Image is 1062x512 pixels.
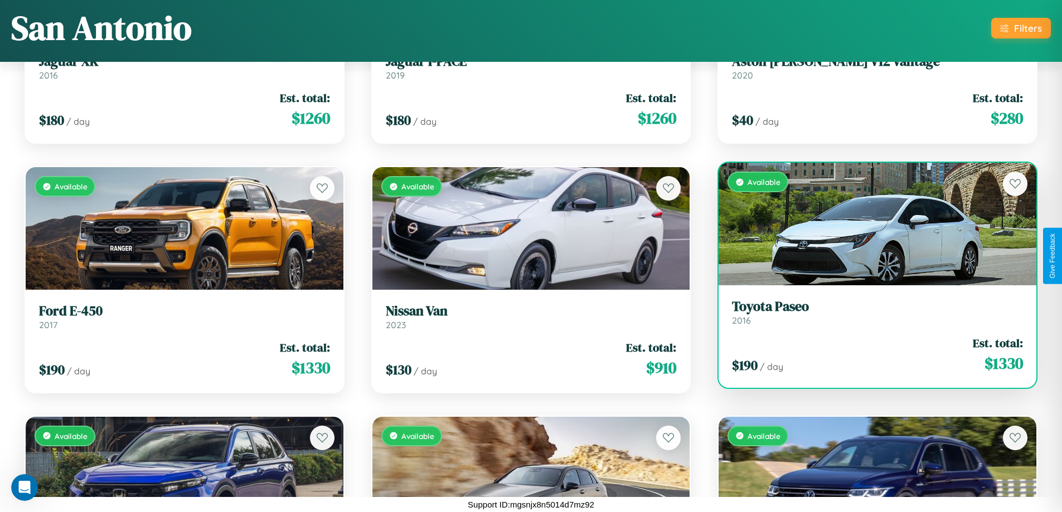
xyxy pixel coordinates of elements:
h3: Ford E-450 [39,303,330,319]
span: Available [55,182,88,191]
span: / day [413,116,437,127]
h3: Toyota Paseo [732,299,1023,315]
iframe: Intercom live chat [11,474,38,501]
div: Give Feedback [1049,233,1056,279]
h3: Nissan Van [386,303,677,319]
a: Ford E-4502017 [39,303,330,330]
span: / day [760,361,783,372]
span: Available [55,431,88,441]
span: Est. total: [973,90,1023,106]
h3: Jaguar XK [39,53,330,70]
span: Est. total: [626,339,676,355]
span: Est. total: [973,335,1023,351]
h1: San Antonio [11,5,192,51]
a: Nissan Van2023 [386,303,677,330]
span: $ 280 [991,107,1023,129]
span: Available [748,431,780,441]
span: $ 180 [39,111,64,129]
span: $ 1260 [292,107,330,129]
h3: Aston [PERSON_NAME] V12 Vantage [732,53,1023,70]
p: Support ID: mgsnjx8n5014d7mz92 [468,497,594,512]
div: Filters [1014,22,1042,34]
h3: Jaguar I-PACE [386,53,677,70]
span: $ 190 [732,356,758,374]
span: Est. total: [626,90,676,106]
span: $ 130 [386,360,411,379]
span: $ 180 [386,111,411,129]
span: Est. total: [280,339,330,355]
span: Available [401,431,434,441]
span: Available [401,182,434,191]
span: $ 1330 [985,352,1023,374]
span: 2020 [732,70,753,81]
span: 2016 [732,315,751,326]
button: Filters [991,18,1051,38]
span: 2019 [386,70,405,81]
span: Est. total: [280,90,330,106]
span: $ 1330 [292,357,330,379]
span: / day [66,116,90,127]
span: $ 40 [732,111,753,129]
a: Jaguar I-PACE2019 [386,53,677,81]
a: Aston [PERSON_NAME] V12 Vantage2020 [732,53,1023,81]
span: $ 1260 [638,107,676,129]
span: 2016 [39,70,58,81]
span: 2017 [39,319,57,330]
a: Toyota Paseo2016 [732,299,1023,326]
span: / day [755,116,779,127]
span: $ 190 [39,360,65,379]
span: / day [67,365,90,377]
span: 2023 [386,319,406,330]
a: Jaguar XK2016 [39,53,330,81]
span: / day [414,365,437,377]
span: $ 910 [646,357,676,379]
span: Available [748,177,780,187]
